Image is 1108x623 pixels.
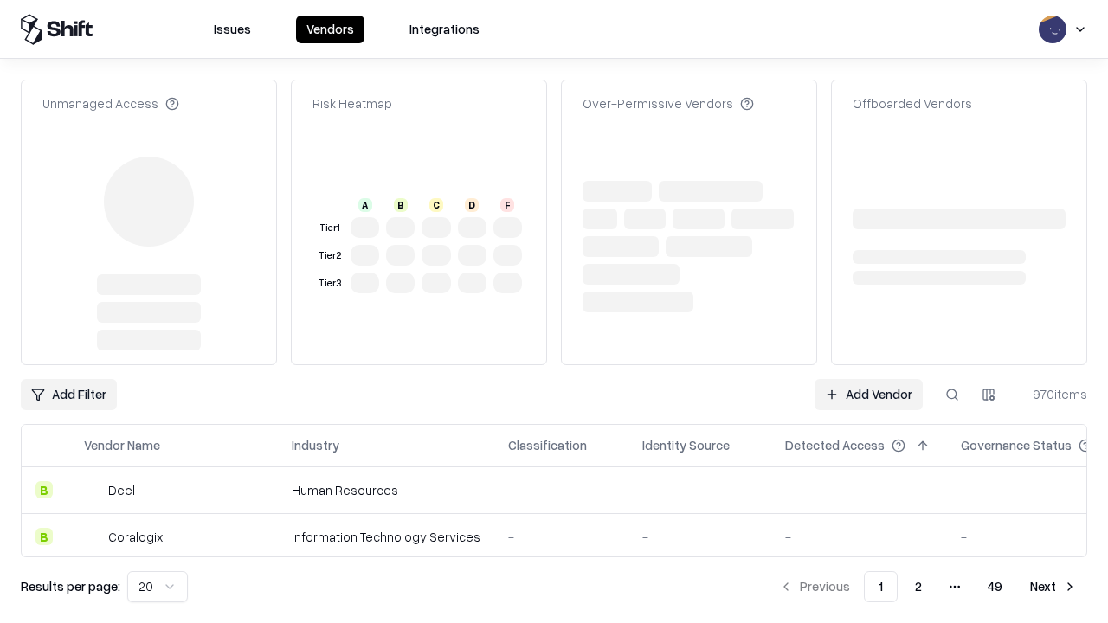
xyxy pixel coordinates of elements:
div: Tier 2 [316,248,344,263]
div: F [500,198,514,212]
div: Unmanaged Access [42,94,179,112]
div: D [465,198,479,212]
button: Next [1020,571,1087,602]
div: Deel [108,481,135,499]
p: Results per page: [21,577,120,595]
div: Risk Heatmap [312,94,392,112]
div: Tier 3 [316,276,344,291]
button: 1 [864,571,898,602]
div: C [429,198,443,212]
div: Human Resources [292,481,480,499]
div: - [642,481,757,499]
div: B [394,198,408,212]
div: - [508,481,615,499]
div: 970 items [1018,385,1087,403]
div: Vendor Name [84,436,160,454]
div: - [508,528,615,546]
button: Integrations [399,16,490,43]
div: Governance Status [961,436,1072,454]
div: - [785,528,933,546]
img: Coralogix [84,528,101,545]
a: Add Vendor [815,379,923,410]
nav: pagination [769,571,1087,602]
div: Classification [508,436,587,454]
div: B [35,481,53,498]
div: Information Technology Services [292,528,480,546]
div: A [358,198,372,212]
button: 49 [974,571,1016,602]
div: Tier 1 [316,221,344,235]
div: Coralogix [108,528,163,546]
div: Offboarded Vendors [853,94,972,112]
div: Detected Access [785,436,885,454]
button: Issues [203,16,261,43]
div: Over-Permissive Vendors [583,94,754,112]
div: - [642,528,757,546]
img: Deel [84,481,101,498]
button: Vendors [296,16,364,43]
div: - [785,481,933,499]
div: Industry [292,436,339,454]
div: Identity Source [642,436,730,454]
button: 2 [901,571,936,602]
div: B [35,528,53,545]
button: Add Filter [21,379,117,410]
